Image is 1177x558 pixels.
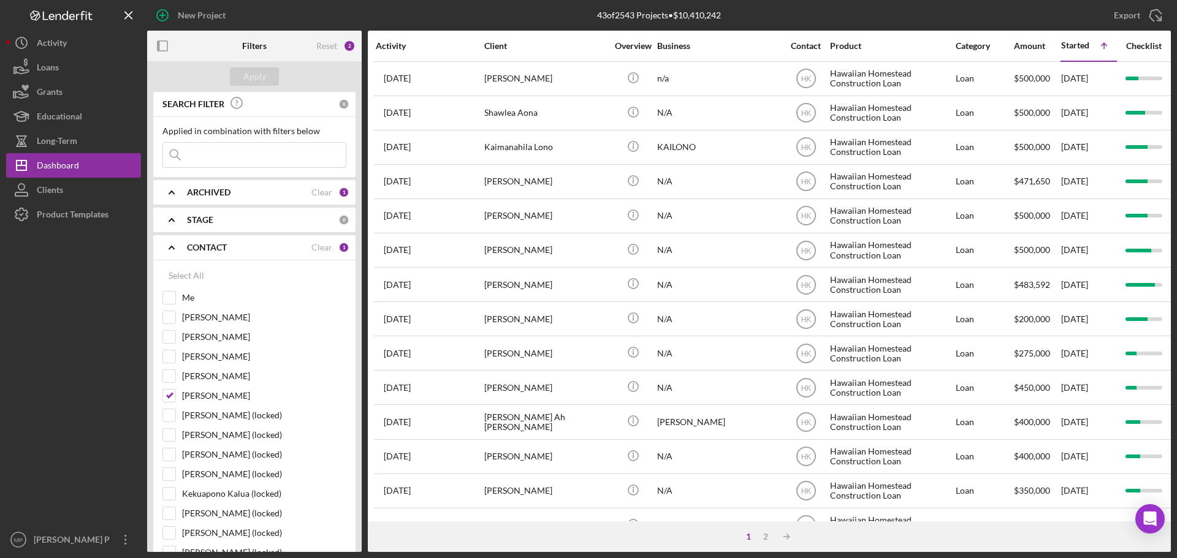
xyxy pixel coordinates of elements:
[830,440,953,473] div: Hawaiian Homestead Construction Loan
[1014,200,1060,232] div: $500,000
[610,41,656,51] div: Overview
[830,337,953,369] div: Hawaiian Homestead Construction Loan
[1014,62,1060,95] div: $500,000
[37,80,63,107] div: Grants
[484,337,607,369] div: [PERSON_NAME]
[657,475,780,507] div: N/A
[801,418,811,427] text: HK
[311,243,332,252] div: Clear
[657,200,780,232] div: N/A
[956,337,1013,369] div: Loan
[1014,475,1060,507] div: $350,000
[484,475,607,507] div: [PERSON_NAME]
[657,509,780,541] div: N/A
[162,126,346,136] div: Applied in combination with filters below
[956,475,1013,507] div: Loan
[830,165,953,198] div: Hawaiian Homestead Construction Loan
[1014,97,1060,129] div: $500,000
[1014,405,1060,438] div: $400,000
[182,350,346,363] label: [PERSON_NAME]
[1061,200,1116,232] div: [DATE]
[956,41,1013,51] div: Category
[1014,131,1060,164] div: $500,000
[6,153,141,178] a: Dashboard
[657,337,780,369] div: N/A
[484,268,607,301] div: [PERSON_NAME]
[1014,268,1060,301] div: $483,592
[956,303,1013,335] div: Loan
[384,520,411,530] time: 2023-12-18 19:15
[484,41,607,51] div: Client
[801,521,811,530] text: HK
[37,129,77,156] div: Long-Term
[384,451,411,461] time: 2023-08-07 17:38
[1014,371,1060,404] div: $450,000
[1014,440,1060,473] div: $400,000
[6,55,141,80] a: Loans
[384,417,411,427] time: 2023-09-29 01:55
[1061,62,1116,95] div: [DATE]
[801,143,811,152] text: HK
[37,55,59,83] div: Loans
[1061,268,1116,301] div: [DATE]
[484,62,607,95] div: [PERSON_NAME]
[230,67,279,86] button: Apply
[147,3,238,28] button: New Project
[343,40,356,52] div: 2
[801,75,811,83] text: HK
[1014,41,1060,51] div: Amount
[187,215,213,225] b: STAGE
[597,10,721,20] div: 43 of 2543 Projects • $10,410,242
[1061,337,1116,369] div: [DATE]
[657,62,780,95] div: n/a
[182,331,346,343] label: [PERSON_NAME]
[801,383,811,392] text: HK
[182,527,346,539] label: [PERSON_NAME] (locked)
[182,488,346,500] label: Kekuapono Kalua (locked)
[169,263,204,288] div: Select All
[182,390,346,402] label: [PERSON_NAME]
[830,200,953,232] div: Hawaiian Homestead Construction Loan
[830,97,953,129] div: Hawaiian Homestead Construction Loan
[830,268,953,301] div: Hawaiian Homestead Construction Loan
[384,486,411,496] time: 2024-03-18 22:36
[37,153,79,181] div: Dashboard
[6,31,141,55] button: Activity
[801,109,811,118] text: HK
[6,80,141,104] button: Grants
[384,108,411,118] time: 2023-11-07 00:30
[956,440,1013,473] div: Loan
[783,41,829,51] div: Contact
[757,532,774,541] div: 2
[830,405,953,438] div: Hawaiian Homestead Construction Loan
[162,99,224,109] b: SEARCH FILTER
[384,245,411,255] time: 2023-11-07 01:55
[182,507,346,519] label: [PERSON_NAME] (locked)
[1014,234,1060,266] div: $500,000
[484,371,607,404] div: [PERSON_NAME]
[657,303,780,335] div: N/A
[6,202,141,227] button: Product Templates
[1061,131,1116,164] div: [DATE]
[484,440,607,473] div: [PERSON_NAME]
[1061,40,1089,50] div: Started
[801,487,811,496] text: HK
[956,371,1013,404] div: Loan
[956,131,1013,164] div: Loan
[384,142,411,152] time: 2024-04-25 20:40
[384,383,411,393] time: 2023-11-07 08:50
[384,176,411,186] time: 2023-11-07 00:31
[956,268,1013,301] div: Loan
[956,200,1013,232] div: Loan
[6,104,141,129] a: Educational
[1061,405,1116,438] div: [DATE]
[1135,504,1165,533] div: Open Intercom Messenger
[801,349,811,358] text: HK
[187,187,230,197] b: ARCHIVED
[657,268,780,301] div: N/A
[830,475,953,507] div: Hawaiian Homestead Construction Loan
[182,311,346,323] label: [PERSON_NAME]
[178,3,226,28] div: New Project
